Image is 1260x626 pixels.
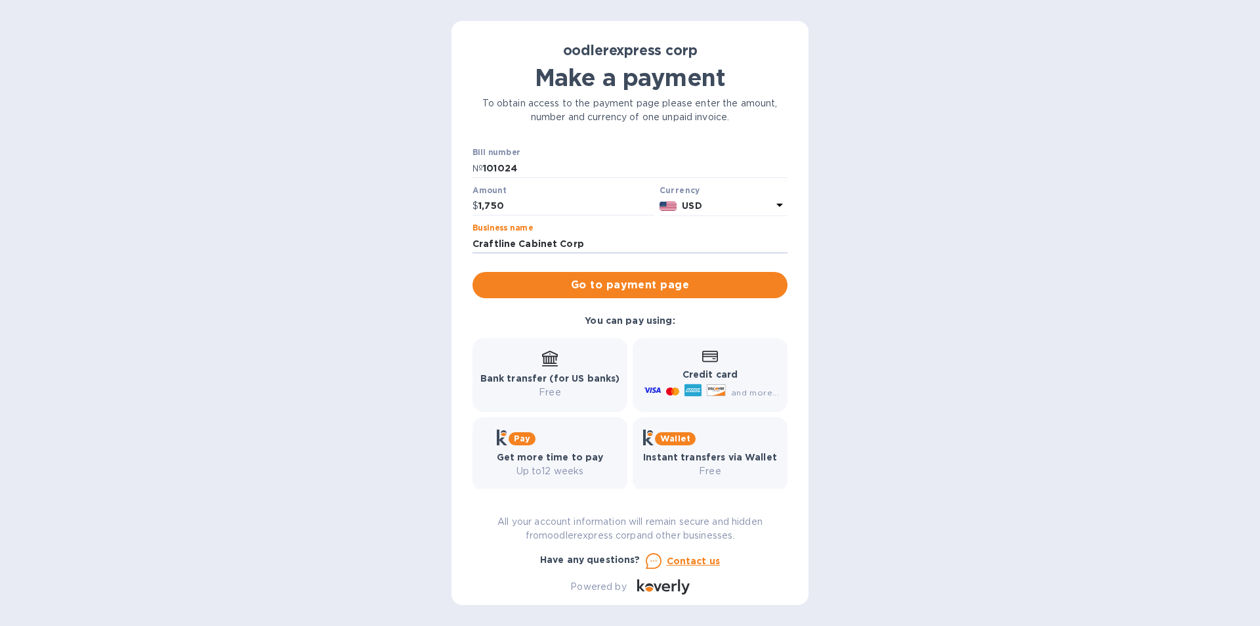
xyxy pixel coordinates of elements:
[570,580,626,594] p: Powered by
[472,149,520,157] label: Bill number
[472,64,787,91] h1: Make a payment
[660,185,700,195] b: Currency
[660,202,677,211] img: USD
[472,515,787,543] p: All your account information will remain secure and hidden from oodlerexpress corp and other busi...
[497,452,604,462] b: Get more time to pay
[514,434,530,443] b: Pay
[682,200,702,211] b: USD
[667,556,721,566] u: Contact us
[660,434,690,443] b: Wallet
[563,42,698,58] b: oodlerexpress corp
[480,386,620,399] p: Free
[497,464,604,478] p: Up to 12 weeks
[472,225,533,233] label: Business name
[585,315,675,326] b: You can pay using:
[483,277,777,293] span: Go to payment page
[472,234,787,254] input: Enter business name
[643,452,777,462] b: Instant transfers via Wallet
[472,187,506,194] label: Amount
[472,199,478,213] p: $
[472,97,787,124] p: To obtain access to the payment page please enter the amount, number and currency of one unpaid i...
[682,369,738,380] b: Credit card
[480,373,620,384] b: Bank transfer (for US banks)
[643,464,777,478] p: Free
[483,158,787,178] input: Enter bill number
[478,196,654,216] input: 0.00
[731,388,779,397] span: and more...
[472,162,483,175] p: №
[540,554,640,565] b: Have any questions?
[472,272,787,298] button: Go to payment page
